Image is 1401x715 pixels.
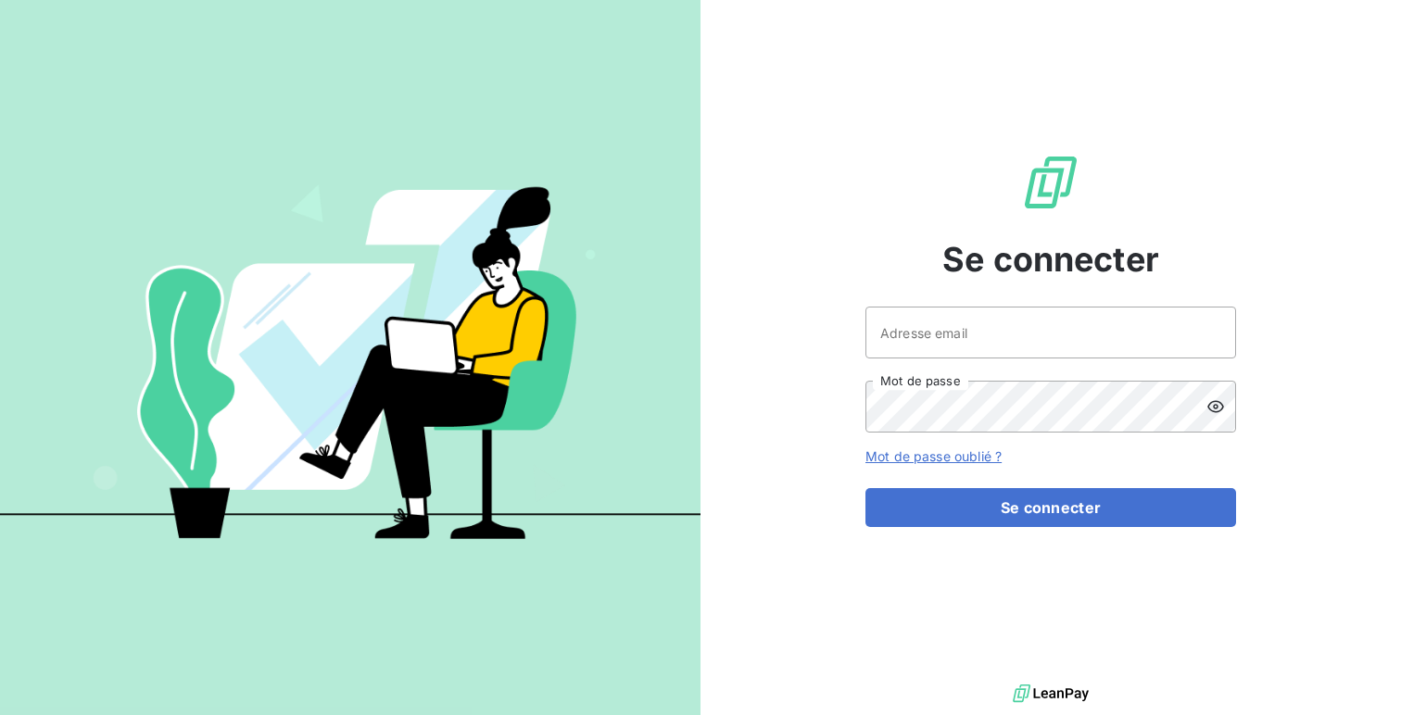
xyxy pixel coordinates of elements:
span: Se connecter [942,234,1159,284]
img: logo [1013,680,1089,708]
input: placeholder [865,307,1236,358]
a: Mot de passe oublié ? [865,448,1002,464]
button: Se connecter [865,488,1236,527]
img: Logo LeanPay [1021,153,1080,212]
